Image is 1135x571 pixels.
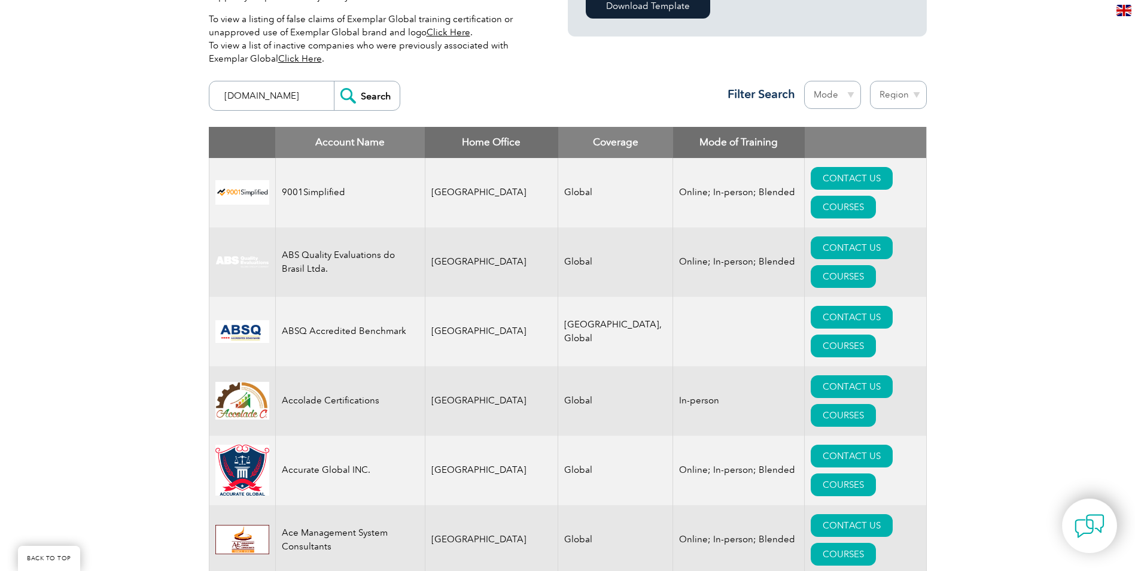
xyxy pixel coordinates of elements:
a: Click Here [278,53,322,64]
a: COURSES [811,335,876,357]
td: [GEOGRAPHIC_DATA] [425,436,558,505]
p: To view a listing of false claims of Exemplar Global training certification or unapproved use of ... [209,13,532,65]
a: CONTACT US [811,445,893,467]
input: Search [334,81,400,110]
th: Home Office: activate to sort column ascending [425,127,558,158]
td: [GEOGRAPHIC_DATA] [425,366,558,436]
img: 37c9c059-616f-eb11-a812-002248153038-logo.png [215,180,269,205]
h3: Filter Search [720,87,795,102]
a: COURSES [811,473,876,496]
img: a034a1f6-3919-f011-998a-0022489685a1-logo.png [215,445,269,496]
a: CONTACT US [811,514,893,537]
td: Global [558,158,673,227]
td: ABSQ Accredited Benchmark [275,297,425,366]
td: [GEOGRAPHIC_DATA] [425,227,558,297]
a: Click Here [427,27,470,38]
td: Online; In-person; Blended [673,158,805,227]
a: COURSES [811,543,876,566]
th: : activate to sort column ascending [805,127,926,158]
a: COURSES [811,404,876,427]
td: Global [558,436,673,505]
td: Online; In-person; Blended [673,227,805,297]
th: Coverage: activate to sort column ascending [558,127,673,158]
td: Accurate Global INC. [275,436,425,505]
a: CONTACT US [811,236,893,259]
td: 9001Simplified [275,158,425,227]
td: Online; In-person; Blended [673,436,805,505]
a: CONTACT US [811,375,893,398]
a: CONTACT US [811,306,893,329]
td: [GEOGRAPHIC_DATA] [425,158,558,227]
td: Accolade Certifications [275,366,425,436]
img: c92924ac-d9bc-ea11-a814-000d3a79823d-logo.jpg [215,256,269,269]
td: Global [558,366,673,436]
td: Global [558,227,673,297]
img: en [1116,5,1131,16]
img: contact-chat.png [1075,511,1104,541]
img: 1a94dd1a-69dd-eb11-bacb-002248159486-logo.jpg [215,382,269,420]
th: Account Name: activate to sort column descending [275,127,425,158]
td: [GEOGRAPHIC_DATA], Global [558,297,673,366]
img: 306afd3c-0a77-ee11-8179-000d3ae1ac14-logo.jpg [215,525,269,554]
td: ABS Quality Evaluations do Brasil Ltda. [275,227,425,297]
a: COURSES [811,196,876,218]
td: [GEOGRAPHIC_DATA] [425,297,558,366]
a: CONTACT US [811,167,893,190]
th: Mode of Training: activate to sort column ascending [673,127,805,158]
td: In-person [673,366,805,436]
img: cc24547b-a6e0-e911-a812-000d3a795b83-logo.png [215,320,269,343]
a: COURSES [811,265,876,288]
a: BACK TO TOP [18,546,80,571]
